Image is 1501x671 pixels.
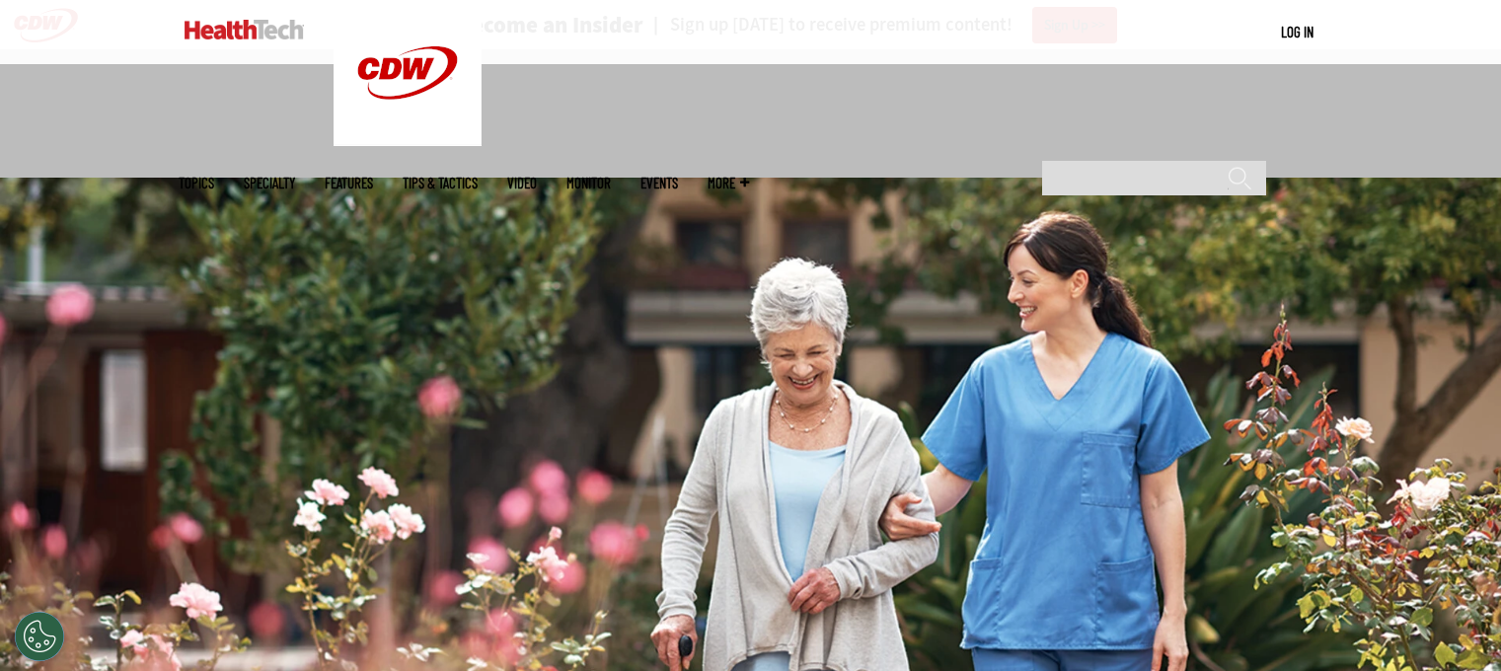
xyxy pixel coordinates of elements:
[15,612,64,661] div: Cookies Settings
[403,176,478,190] a: Tips & Tactics
[15,612,64,661] button: Open Preferences
[244,176,295,190] span: Specialty
[708,176,749,190] span: More
[566,176,611,190] a: MonITor
[640,176,678,190] a: Events
[1281,23,1313,40] a: Log in
[507,176,537,190] a: Video
[185,20,304,39] img: Home
[1281,22,1313,42] div: User menu
[179,176,214,190] span: Topics
[325,176,373,190] a: Features
[334,130,482,151] a: CDW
